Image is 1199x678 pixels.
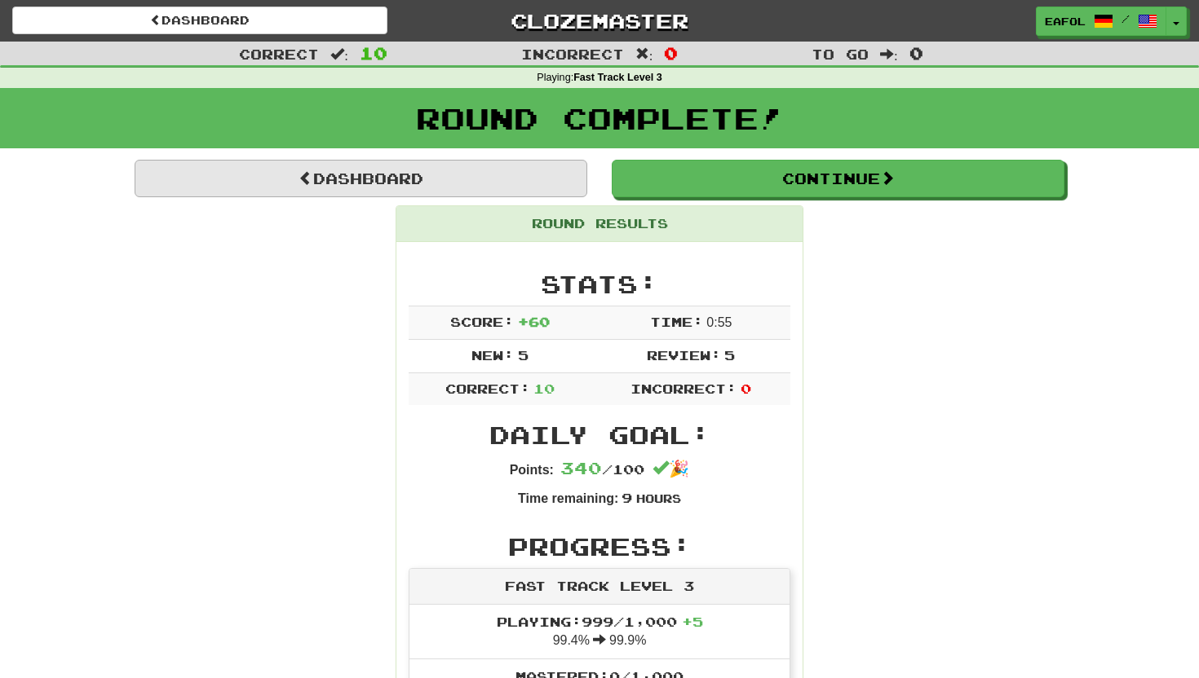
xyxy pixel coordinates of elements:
[1036,7,1166,36] a: eafol /
[409,271,790,297] h2: Stats:
[612,160,1064,197] button: Continue
[635,47,653,61] span: :
[880,47,898,61] span: :
[360,43,387,63] span: 10
[409,533,790,560] h2: Progress:
[533,381,555,396] span: 10
[518,491,618,505] strong: Time remaining:
[909,43,923,63] span: 0
[653,460,689,478] span: 🎉
[573,72,662,83] strong: Fast Track Level 3
[409,421,790,448] h2: Daily Goal:
[664,43,678,63] span: 0
[6,102,1193,134] h1: Round Complete!
[497,614,703,629] span: Playing: 999 / 1,000
[521,46,624,62] span: Incorrect
[471,347,514,363] span: New:
[560,458,602,478] span: 340
[647,347,721,363] span: Review:
[741,381,751,396] span: 0
[518,314,550,329] span: + 60
[1122,13,1130,24] span: /
[682,614,703,629] span: + 5
[450,314,514,329] span: Score:
[510,463,554,477] strong: Points:
[330,47,348,61] span: :
[724,347,735,363] span: 5
[1045,14,1086,29] span: eafol
[239,46,319,62] span: Correct
[409,569,790,605] div: Fast Track Level 3
[518,347,529,363] span: 5
[135,160,587,197] a: Dashboard
[636,491,681,505] small: Hours
[560,461,644,477] span: / 100
[445,381,530,396] span: Correct:
[409,605,790,660] li: 99.4% 99.9%
[706,315,732,329] span: 0 : 55
[622,490,632,505] span: 9
[396,206,803,242] div: Round Results
[12,7,387,34] a: Dashboard
[650,314,703,329] span: Time:
[630,381,737,396] span: Incorrect:
[412,7,787,35] a: Clozemaster
[812,46,869,62] span: To go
